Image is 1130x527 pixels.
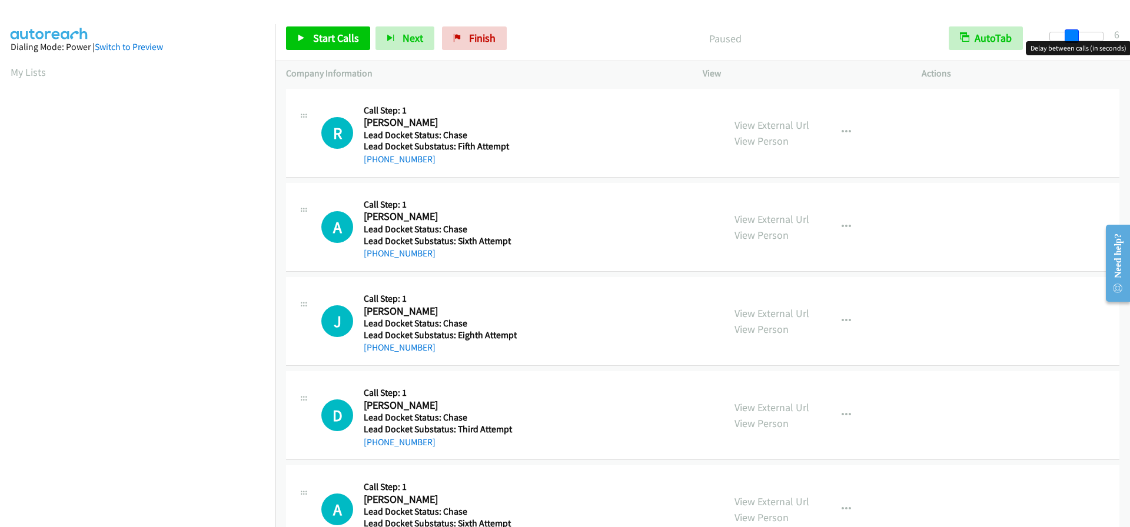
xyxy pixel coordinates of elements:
h2: [PERSON_NAME] [364,493,514,506]
a: View External Url [734,495,809,508]
a: [PHONE_NUMBER] [364,154,436,165]
a: View External Url [734,212,809,226]
span: Next [403,31,423,45]
div: The call is yet to be attempted [321,399,353,431]
h5: Call Step: 1 [364,105,514,116]
div: The call is yet to be attempted [321,305,353,337]
h2: [PERSON_NAME] [364,305,514,318]
button: Next [375,26,434,50]
h1: J [321,305,353,337]
h5: Call Step: 1 [364,293,517,305]
a: View External Url [734,401,809,414]
a: My Lists [11,65,46,79]
p: Company Information [286,66,682,81]
a: View Person [734,322,789,336]
a: Switch to Preview [95,41,163,52]
h2: [PERSON_NAME] [364,399,514,412]
h1: R [321,117,353,149]
span: Finish [469,31,496,45]
h5: Lead Docket Substatus: Fifth Attempt [364,141,514,152]
div: The call is yet to be attempted [321,117,353,149]
h1: D [321,399,353,431]
h5: Lead Docket Substatus: Third Attempt [364,423,514,435]
h1: A [321,211,353,243]
iframe: Resource Center [1096,216,1130,310]
h1: A [321,493,353,525]
a: [PHONE_NUMBER] [364,436,436,448]
h5: Lead Docket Substatus: Eighth Attempt [364,329,517,341]
div: Dialing Mode: Power | [11,40,265,54]
button: AutoTab [949,26,1023,50]
h2: [PERSON_NAME] [364,116,514,129]
h5: Lead Docket Status: Chase [364,506,514,518]
a: View External Url [734,306,809,320]
a: View Person [734,416,789,430]
h5: Call Step: 1 [364,199,514,211]
h5: Lead Docket Status: Chase [364,224,514,235]
a: Start Calls [286,26,370,50]
h5: Lead Docket Substatus: Sixth Attempt [364,235,514,247]
span: Start Calls [313,31,359,45]
h5: Lead Docket Status: Chase [364,129,514,141]
div: 6 [1114,26,1119,42]
a: [PHONE_NUMBER] [364,248,436,259]
div: The call is yet to be attempted [321,211,353,243]
a: View Person [734,511,789,524]
p: View [703,66,900,81]
div: The call is yet to be attempted [321,493,353,525]
h2: [PERSON_NAME] [364,210,514,224]
h5: Lead Docket Status: Chase [364,412,514,423]
p: Paused [523,31,928,46]
a: View External Url [734,118,809,132]
a: View Person [734,134,789,148]
h5: Call Step: 1 [364,481,514,493]
p: Actions [922,66,1119,81]
h5: Call Step: 1 [364,387,514,399]
h5: Lead Docket Status: Chase [364,318,517,329]
a: View Person [734,228,789,242]
a: [PHONE_NUMBER] [364,342,436,353]
a: Finish [442,26,507,50]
